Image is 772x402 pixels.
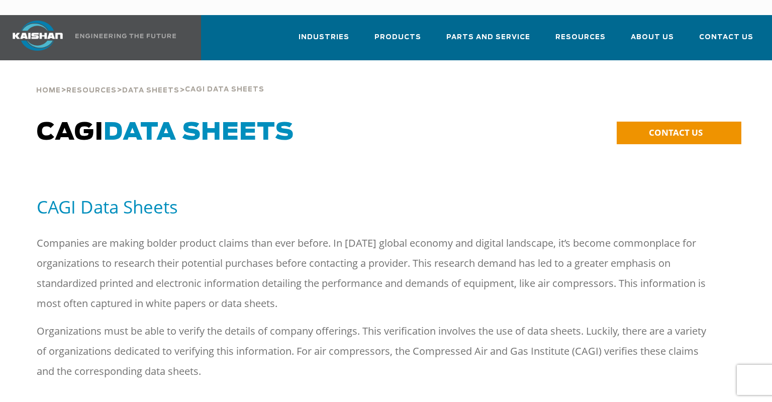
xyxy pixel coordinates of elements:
a: Resources [555,24,606,58]
div: > > > [36,60,264,98]
img: Engineering the future [75,34,176,38]
span: Products [374,32,421,43]
span: CAGI [37,121,294,145]
a: Industries [299,24,349,58]
a: Products [374,24,421,58]
span: About Us [631,32,674,43]
a: Data Sheets [122,85,179,94]
span: Parts and Service [446,32,530,43]
span: Contact Us [699,32,753,43]
a: Resources [66,85,117,94]
a: About Us [631,24,674,58]
p: Organizations must be able to verify the details of company offerings. This verification involves... [37,321,717,381]
span: Industries [299,32,349,43]
a: CONTACT US [617,122,741,144]
span: Resources [66,87,117,94]
p: Companies are making bolder product claims than ever before. In [DATE] global economy and digital... [37,233,717,314]
a: Contact Us [699,24,753,58]
span: Home [36,87,61,94]
span: CONTACT US [649,127,703,138]
a: Parts and Service [446,24,530,58]
span: Data Sheets [122,87,179,94]
h5: CAGI Data Sheets [37,195,735,218]
span: Resources [555,32,606,43]
span: Cagi Data Sheets [185,86,264,93]
a: Home [36,85,61,94]
span: Data Sheets [104,121,294,145]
